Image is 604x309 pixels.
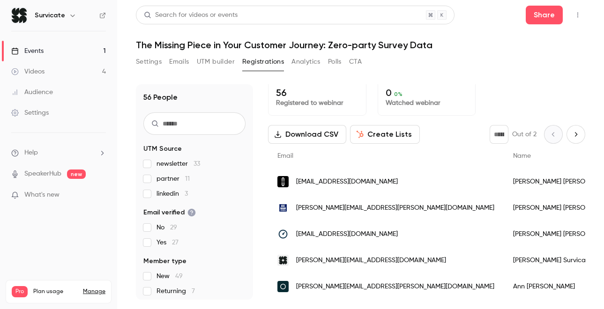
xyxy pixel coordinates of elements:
span: Name [513,153,531,159]
img: Survicate [12,8,27,23]
span: [EMAIL_ADDRESS][DOMAIN_NAME] [296,177,398,187]
img: getolo.com [277,176,289,187]
span: 11 [185,176,190,182]
p: Watched webinar [386,98,468,108]
span: new [67,169,86,179]
span: [EMAIL_ADDRESS][DOMAIN_NAME] [296,229,398,239]
button: Registrations [242,54,284,69]
span: 33 [194,161,200,167]
button: Emails [169,54,189,69]
button: Polls [328,54,342,69]
span: Yes [157,238,179,247]
h1: The Missing Piece in Your Customer Journey: Zero-party Survey Data [136,39,585,51]
div: Videos [11,67,45,76]
span: 49 [175,273,183,280]
span: 3 [185,191,188,197]
p: 56 [276,87,358,98]
span: Pro [12,286,28,297]
iframe: Noticeable Trigger [95,191,106,199]
img: survicate.com [277,255,289,266]
button: Analytics [291,54,321,69]
span: 27 [172,239,179,246]
button: Settings [136,54,162,69]
span: No [157,223,177,232]
p: Out of 2 [512,130,537,139]
button: Next page [567,125,585,144]
img: yara.com [277,202,289,213]
span: [PERSON_NAME][EMAIL_ADDRESS][PERSON_NAME][DOMAIN_NAME] [296,203,494,213]
span: linkedin [157,189,188,199]
div: Search for videos or events [144,10,238,20]
h6: Survicate [35,11,65,20]
span: Email verified [143,208,196,217]
a: SpeakerHub [24,169,61,179]
span: Plan usage [33,288,77,295]
div: Events [11,46,44,56]
h1: 56 People [143,92,178,103]
span: partner [157,174,190,184]
span: 29 [170,224,177,231]
span: UTM Source [143,144,182,154]
span: What's new [24,190,60,200]
div: Audience [11,88,53,97]
span: Returning [157,287,195,296]
span: [PERSON_NAME][EMAIL_ADDRESS][DOMAIN_NAME] [296,256,446,265]
span: newsletter [157,159,200,169]
p: Registered to webinar [276,98,358,108]
span: Member type [143,257,186,266]
p: 0 [386,87,468,98]
span: [PERSON_NAME][EMAIL_ADDRESS][PERSON_NAME][DOMAIN_NAME] [296,282,494,292]
img: meterplan.com [277,228,289,240]
span: Email [277,153,293,159]
button: Share [526,6,563,24]
span: 0 % [394,91,403,97]
button: Download CSV [268,125,346,144]
span: Help [24,148,38,158]
li: help-dropdown-opener [11,148,106,158]
a: Manage [83,288,105,295]
div: Settings [11,108,49,118]
button: UTM builder [197,54,235,69]
button: CTA [349,54,362,69]
span: New [157,272,183,281]
img: volue.com [277,281,289,292]
button: Create Lists [350,125,420,144]
span: 7 [192,288,195,294]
